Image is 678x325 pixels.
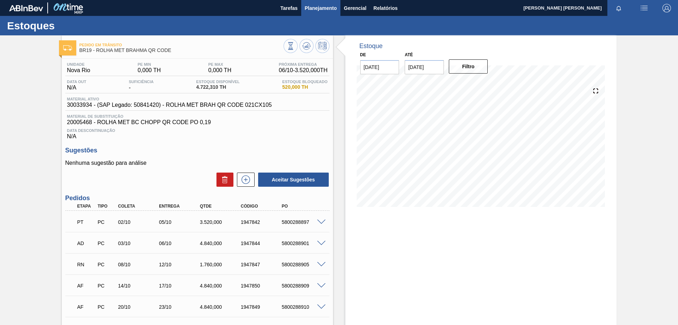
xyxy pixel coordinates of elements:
span: 4.722,310 TH [196,85,240,90]
div: Qtde [198,204,244,209]
div: 08/10/2025 [116,262,162,267]
div: Aguardando Faturamento [76,278,97,294]
div: Aceitar Sugestões [255,172,329,187]
span: 0,000 TH [208,67,232,74]
span: 0,000 TH [138,67,161,74]
h1: Estoques [7,22,132,30]
div: 23/10/2025 [157,304,203,310]
div: Etapa [76,204,97,209]
div: 4.840,000 [198,240,244,246]
div: Estoque [359,42,383,50]
input: dd/mm/yyyy [360,60,399,74]
div: - [127,80,155,91]
span: Pedido em Trânsito [79,43,284,47]
div: Pedido de Compra [96,219,117,225]
div: 06/10/2025 [157,240,203,246]
div: 5800288905 [280,262,326,267]
div: 5800288897 [280,219,326,225]
div: 14/10/2025 [116,283,162,289]
div: 05/10/2025 [157,219,203,225]
div: Em Renegociação [76,257,97,272]
span: BR19 - ROLHA MET BRAHMA QR CODE [79,48,284,53]
label: Até [405,52,413,57]
div: 1.760,000 [198,262,244,267]
span: Planejamento [305,4,337,12]
div: 1947849 [239,304,285,310]
div: 5800288909 [280,283,326,289]
span: Suficiência [129,80,154,84]
button: Filtro [449,59,488,74]
span: Nova Rio [67,67,90,74]
div: 03/10/2025 [116,240,162,246]
div: 5800288910 [280,304,326,310]
span: Estoque Bloqueado [282,80,327,84]
span: Estoque Disponível [196,80,240,84]
h3: Pedidos [65,195,329,202]
button: Programar Estoque [315,39,329,53]
div: Pedido de Compra [96,240,117,246]
span: Material ativo [67,97,272,101]
div: 20/10/2025 [116,304,162,310]
div: 1947842 [239,219,285,225]
div: Pedido de Compra [96,283,117,289]
p: AD [77,240,95,246]
h3: Sugestões [65,147,329,154]
span: 06/10 - 3.520,000 TH [279,67,328,74]
div: Aguardando Descarga [76,236,97,251]
p: Nenhuma sugestão para análise [65,160,329,166]
span: 20005468 - ROLHA MET BC CHOPP QR CODE PO 0,19 [67,119,328,126]
span: Data out [67,80,87,84]
span: Próxima Entrega [279,62,328,66]
div: N/A [65,126,329,140]
div: 02/10/2025 [116,219,162,225]
div: N/A [65,80,88,91]
span: Gerencial [344,4,367,12]
div: Tipo [96,204,117,209]
span: 520,000 TH [282,85,327,90]
div: Pedido de Compra [96,262,117,267]
span: Tarefas [280,4,298,12]
div: PO [280,204,326,209]
div: Nova sugestão [233,173,255,187]
div: 12/10/2025 [157,262,203,267]
label: De [360,52,366,57]
span: Material de Substituição [67,114,328,118]
div: Pedido em Trânsito [76,214,97,230]
p: AF [77,304,95,310]
div: 1947847 [239,262,285,267]
span: 30033934 - (SAP Legado: 50841420) - ROLHA MET BRAH QR CODE 021CX105 [67,102,272,108]
div: Código [239,204,285,209]
img: userActions [640,4,648,12]
img: Ícone [63,45,72,51]
img: TNhmsLtSVTkK8tSr43FrP2fwEKptu5GPRR3wAAAABJRU5ErkJggg== [9,5,43,11]
div: 4.840,000 [198,283,244,289]
div: 1947850 [239,283,285,289]
span: PE MIN [138,62,161,66]
p: PT [77,219,95,225]
span: Unidade [67,62,90,66]
span: Relatórios [374,4,398,12]
div: 4.840,000 [198,304,244,310]
div: Coleta [116,204,162,209]
button: Atualizar Gráfico [299,39,314,53]
button: Aceitar Sugestões [258,173,329,187]
img: Logout [662,4,671,12]
p: AF [77,283,95,289]
button: Notificações [607,3,630,13]
p: RN [77,262,95,267]
span: PE MAX [208,62,232,66]
div: Excluir Sugestões [213,173,233,187]
div: 5800288901 [280,240,326,246]
div: Pedido de Compra [96,304,117,310]
span: Data Descontinuação [67,128,328,133]
div: 1947844 [239,240,285,246]
div: 3.520,000 [198,219,244,225]
div: Aguardando Faturamento [76,299,97,315]
div: Entrega [157,204,203,209]
button: Visão Geral dos Estoques [284,39,298,53]
div: 17/10/2025 [157,283,203,289]
input: dd/mm/yyyy [405,60,444,74]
